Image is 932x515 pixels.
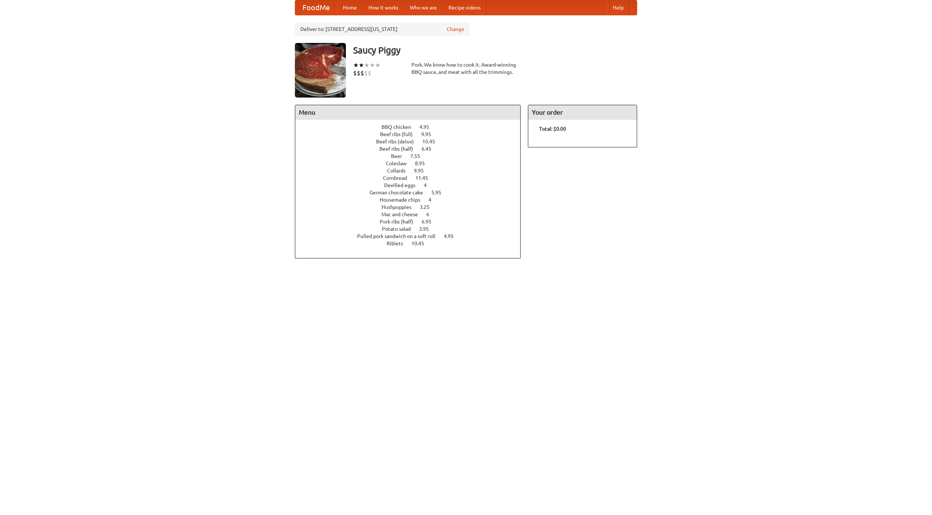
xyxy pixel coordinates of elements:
a: Housemade chips 4 [380,197,445,203]
a: Beer 7.55 [391,153,434,159]
a: Hushpuppies 3.25 [382,204,443,210]
span: BBQ chicken [382,124,418,130]
a: Recipe videos [443,0,486,15]
span: Beef ribs (delux) [376,139,421,144]
li: $ [368,69,371,77]
a: Change [447,25,464,33]
li: ★ [375,61,380,69]
li: $ [353,69,357,77]
a: Mac and cheese 6 [382,211,443,217]
span: Cornbread [383,175,414,181]
h3: Saucy Piggy [353,43,637,58]
span: Potato salad [382,226,418,232]
h4: Menu [295,105,520,120]
span: Housemade chips [380,197,427,203]
span: 4 [424,182,434,188]
span: 3.25 [420,204,437,210]
span: 6 [426,211,437,217]
a: Home [337,0,363,15]
a: Potato salad 3.95 [382,226,442,232]
a: Pork ribs (half) 6.95 [380,219,445,225]
img: angular.jpg [295,43,346,98]
a: Who we are [404,0,443,15]
a: Coleslaw 8.95 [386,161,438,166]
a: Pulled pork sandwich on a soft roll 4.95 [357,233,467,239]
span: 4.95 [444,233,461,239]
span: Devilled eggs [384,182,423,188]
span: Pork ribs (half) [380,219,420,225]
span: Mac and cheese [382,211,425,217]
a: Devilled eggs 4 [384,182,440,188]
span: 4 [429,197,439,203]
a: German chocolate cake 5.95 [370,190,455,195]
span: Hushpuppies [382,204,419,210]
li: ★ [359,61,364,69]
span: Beef ribs (half) [379,146,420,152]
span: 10.45 [411,241,431,246]
div: Deliver to: [STREET_ADDRESS][US_STATE] [295,23,470,36]
span: German chocolate cake [370,190,430,195]
a: Collards 9.95 [387,168,437,174]
span: 9.95 [421,131,438,137]
span: Beef ribs (full) [380,131,420,137]
h4: Your order [528,105,637,120]
span: Collards [387,168,413,174]
div: Pork. We know how to cook it. Award-winning BBQ sauce, and meat with all the trimmings. [411,61,521,76]
span: 6.45 [422,146,439,152]
li: $ [357,69,360,77]
span: 3.95 [419,226,436,232]
span: 9.95 [414,168,431,174]
span: 5.95 [431,190,449,195]
span: Riblets [387,241,410,246]
span: 10.45 [422,139,442,144]
span: Beer [391,153,409,159]
a: Cornbread 11.45 [383,175,442,181]
span: Coleslaw [386,161,414,166]
a: Beef ribs (half) 6.45 [379,146,445,152]
li: $ [360,69,364,77]
li: ★ [353,61,359,69]
a: Beef ribs (full) 9.95 [380,131,445,137]
li: ★ [364,61,370,69]
span: 11.45 [415,175,435,181]
a: Riblets 10.45 [387,241,438,246]
a: FoodMe [295,0,337,15]
b: Total: $0.00 [539,126,566,132]
span: 6.95 [422,219,439,225]
a: Beef ribs (delux) 10.45 [376,139,449,144]
a: BBQ chicken 4.95 [382,124,443,130]
span: 4.95 [419,124,437,130]
span: Pulled pork sandwich on a soft roll [357,233,443,239]
span: 8.95 [415,161,432,166]
a: Help [607,0,629,15]
span: 7.55 [410,153,427,159]
li: $ [364,69,368,77]
a: How it works [363,0,404,15]
li: ★ [370,61,375,69]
